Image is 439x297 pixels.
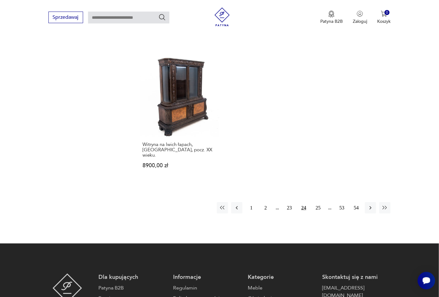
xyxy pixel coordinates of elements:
[353,11,367,24] button: Zaloguj
[336,202,347,214] button: 53
[248,274,316,281] p: Kategorie
[99,274,167,281] p: Dla kupujących
[322,274,391,281] p: Skontaktuj się z nami
[353,18,367,24] p: Zaloguj
[320,18,343,24] p: Patyna B2B
[213,8,232,26] img: Patyna - sklep z meblami i dekoracjami vintage
[260,202,271,214] button: 2
[143,142,217,158] h3: Witryna na lwich łapach, [GEOGRAPHIC_DATA], pocz. XX wieku.
[418,272,435,289] iframe: Smartsupp widget button
[328,11,335,18] img: Ikona medalu
[48,16,83,20] a: Sprzedawaj
[248,284,316,292] a: Meble
[385,10,390,15] div: 0
[377,18,391,24] p: Koszyk
[246,202,257,214] button: 1
[143,163,217,168] p: 8900,00 zł
[351,202,362,214] button: 54
[312,202,324,214] button: 25
[173,274,242,281] p: Informacje
[320,11,343,24] a: Ikona medaluPatyna B2B
[173,284,242,292] a: Regulamin
[158,13,166,21] button: Szukaj
[99,284,167,292] a: Patyna B2B
[140,57,219,180] a: Witryna na lwich łapach, Niemcy, pocz. XX wieku.Witryna na lwich łapach, [GEOGRAPHIC_DATA], pocz....
[48,12,83,23] button: Sprzedawaj
[357,11,363,17] img: Ikonka użytkownika
[298,202,309,214] button: 24
[381,11,387,17] img: Ikona koszyka
[377,11,391,24] button: 0Koszyk
[320,11,343,24] button: Patyna B2B
[284,202,295,214] button: 23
